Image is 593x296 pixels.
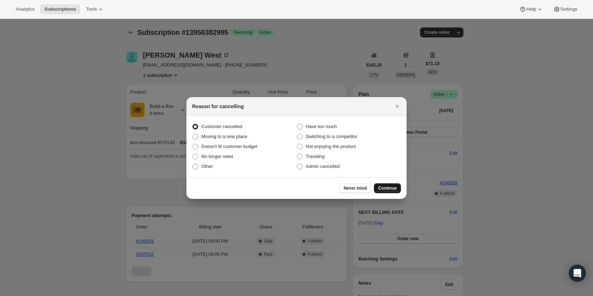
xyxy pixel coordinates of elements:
[374,183,401,193] button: Continue
[526,6,536,12] span: Help
[549,4,582,14] button: Settings
[11,4,39,14] button: Analytics
[339,183,371,193] button: Never mind
[201,124,242,129] span: Customer cancelled
[378,185,397,191] span: Continue
[306,164,339,169] span: Admin cancelled
[306,144,356,149] span: Not enjoying the product
[344,185,367,191] span: Never mind
[515,4,547,14] button: Help
[40,4,80,14] button: Subscriptions
[44,6,76,12] span: Subscriptions
[201,134,247,139] span: Moving to a new place
[16,6,34,12] span: Analytics
[569,265,586,282] div: Open Intercom Messenger
[560,6,577,12] span: Settings
[306,124,337,129] span: Have too much
[306,134,357,139] span: Switching to a competitor
[392,101,402,111] button: Close
[201,164,213,169] span: Other
[201,154,233,159] span: No longer need
[201,144,257,149] span: Doesn't fit customer budget
[82,4,108,14] button: Tools
[306,154,325,159] span: Traveling
[192,103,244,110] h2: Reason for cancelling
[86,6,97,12] span: Tools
